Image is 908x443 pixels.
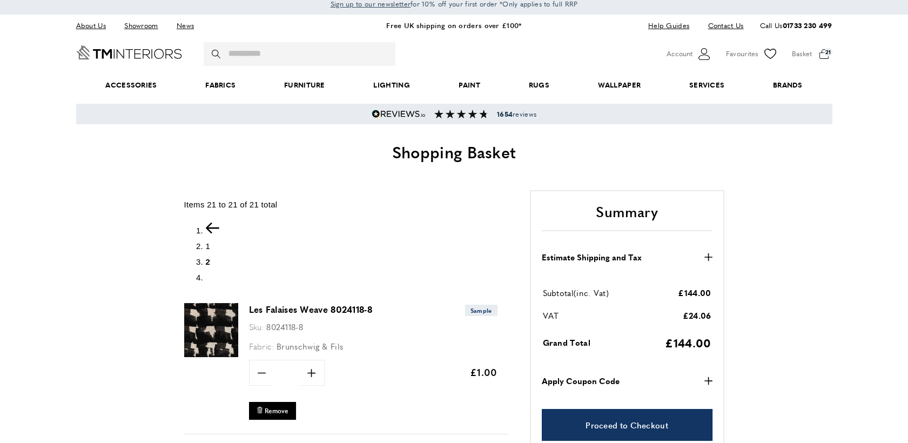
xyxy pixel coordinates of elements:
[665,334,711,351] span: £144.00
[386,20,521,30] a: Free UK shipping on orders over £100*
[277,340,343,352] span: Brunschwig & Fils
[542,374,712,387] button: Apply Coupon Code
[434,69,505,102] a: Paint
[543,337,590,348] span: Grand Total
[543,310,559,321] span: VAT
[749,69,826,102] a: Brands
[184,200,278,209] span: Items 21 to 21 of 21 total
[542,374,620,387] strong: Apply Coupon Code
[542,251,642,264] strong: Estimate Shipping and Tax
[465,305,497,316] span: Sample
[184,303,238,357] img: Les Falaises Weave 8024118-8
[726,48,758,59] span: Favourites
[181,69,260,102] a: Fabrics
[249,340,274,352] span: Fabric:
[683,310,711,321] span: £24.06
[783,20,832,30] a: 01733 230 499
[497,110,536,118] span: reviews
[249,402,296,420] button: Remove Les Falaises Weave 8024118-8
[249,303,372,316] a: Les Falaises Weave 8024118-8
[497,109,513,119] strong: 1654
[542,409,712,441] a: Proceed to Checkout
[574,69,665,102] a: Wallpaper
[266,321,303,332] span: 8024118-8
[470,365,497,379] span: £1.00
[759,20,832,31] p: Call Us
[542,202,712,231] h2: Summary
[700,18,743,33] a: Contact Us
[81,69,181,102] span: Accessories
[434,110,488,118] img: Reviews section
[392,140,516,163] span: Shopping Basket
[667,48,692,59] span: Account
[726,46,778,62] a: Favourites
[184,350,238,359] a: Les Falaises Weave 8024118-8
[206,241,211,251] a: 1
[184,223,508,284] nav: pagination
[206,257,211,266] span: 2
[76,45,182,59] a: Go to Home page
[206,256,508,269] li: Page 2
[505,69,574,102] a: Rugs
[542,251,712,264] button: Estimate Shipping and Tax
[349,69,434,102] a: Lighting
[640,18,697,33] a: Help Guides
[543,287,574,298] span: Subtotal
[667,46,712,62] button: Customer Account
[260,69,349,102] a: Furniture
[372,110,426,118] img: Reviews.io 5 stars
[76,18,114,33] a: About Us
[574,287,609,298] span: (inc. Vat)
[206,226,219,235] a: Previous
[665,69,749,102] a: Services
[678,287,711,298] span: £144.00
[116,18,166,33] a: Showroom
[265,406,288,415] span: Remove
[249,321,264,332] span: Sku:
[212,42,223,66] button: Search
[169,18,202,33] a: News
